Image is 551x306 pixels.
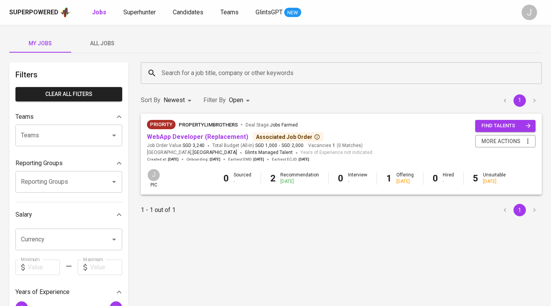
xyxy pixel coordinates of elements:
span: Onboarding : [186,157,220,162]
span: [DATE] [299,157,309,162]
div: New Job received from Demand Team [147,120,176,129]
div: Reporting Groups [15,156,122,171]
button: Clear All filters [15,87,122,101]
div: Superpowered [9,8,58,17]
div: Teams [15,109,122,125]
b: 0 [223,173,229,184]
a: GlintsGPT NEW [256,8,301,17]
span: Teams [220,9,239,16]
nav: pagination navigation [498,204,542,216]
b: 5 [473,173,478,184]
span: Glints Managed Talent [245,150,293,155]
div: Years of Experience [15,284,122,300]
div: [DATE] [396,178,414,185]
a: WebApp Developer (Replacement) [147,133,248,140]
span: Deal Stage : [246,122,298,128]
span: Total Budget (All-In) [212,142,304,149]
button: Open [109,176,119,187]
div: Sourced [234,172,251,185]
p: Filter By [203,96,226,105]
b: 0 [433,173,438,184]
b: 2 [270,173,276,184]
span: 1 [331,142,335,149]
span: SGD 1,000 [255,142,277,149]
span: SGD 3,240 [183,142,205,149]
div: Associated Job Order [256,133,320,141]
span: more actions [481,137,520,146]
span: Open [229,96,243,104]
img: app logo [60,7,70,18]
div: Open [229,93,252,108]
input: Value [90,260,122,275]
button: find talents [475,120,536,132]
span: My Jobs [14,39,67,48]
p: 1 - 1 out of 1 [141,205,176,215]
div: Offering [396,172,414,185]
div: pic [147,168,160,188]
p: Salary [15,210,32,219]
div: Newest [164,93,194,108]
span: PropertyLimBrothers [179,122,238,128]
span: Superhunter [123,9,156,16]
span: All Jobs [76,39,128,48]
b: 0 [338,173,343,184]
a: Superhunter [123,8,157,17]
span: find talents [481,121,531,130]
b: Jobs [92,9,106,16]
span: Years of Experience not indicated. [300,149,374,157]
span: Created at : [147,157,179,162]
p: Teams [15,112,34,121]
button: page 1 [513,94,526,107]
span: SGD 2,000 [281,142,304,149]
a: Jobs [92,8,108,17]
div: Hired [443,172,454,185]
a: Teams [220,8,240,17]
div: - [348,178,367,185]
span: [GEOGRAPHIC_DATA] [193,149,237,157]
span: [DATE] [210,157,220,162]
input: Value [28,260,60,275]
span: [DATE] [253,157,264,162]
span: Earliest ECJD : [272,157,309,162]
span: Priority [147,121,176,128]
button: Open [109,234,119,245]
span: Jobs Farmed [270,122,298,128]
div: - [234,178,251,185]
span: [GEOGRAPHIC_DATA] , [147,149,237,157]
span: Job Order Value [147,142,205,149]
p: Sort By [141,96,160,105]
div: [DATE] [280,178,319,185]
div: J [522,5,537,20]
span: NEW [284,9,301,17]
span: Clear All filters [22,89,116,99]
div: Interview [348,172,367,185]
div: Unsuitable [483,172,506,185]
b: 1 [386,173,392,184]
span: GlintsGPT [256,9,283,16]
div: - [443,178,454,185]
a: Superpoweredapp logo [9,7,70,18]
p: Reporting Groups [15,159,63,168]
p: Years of Experience [15,287,70,297]
nav: pagination navigation [498,94,542,107]
div: Salary [15,207,122,222]
p: Newest [164,96,185,105]
div: [DATE] [483,178,506,185]
button: page 1 [513,204,526,216]
span: Vacancies ( 0 Matches ) [308,142,363,149]
button: more actions [475,135,536,148]
span: Candidates [173,9,203,16]
div: J [147,168,160,182]
span: Earliest EMD : [228,157,264,162]
a: Candidates [173,8,205,17]
span: - [279,142,280,149]
h6: Filters [15,68,122,81]
button: Open [109,130,119,141]
div: Recommendation [280,172,319,185]
span: [DATE] [168,157,179,162]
